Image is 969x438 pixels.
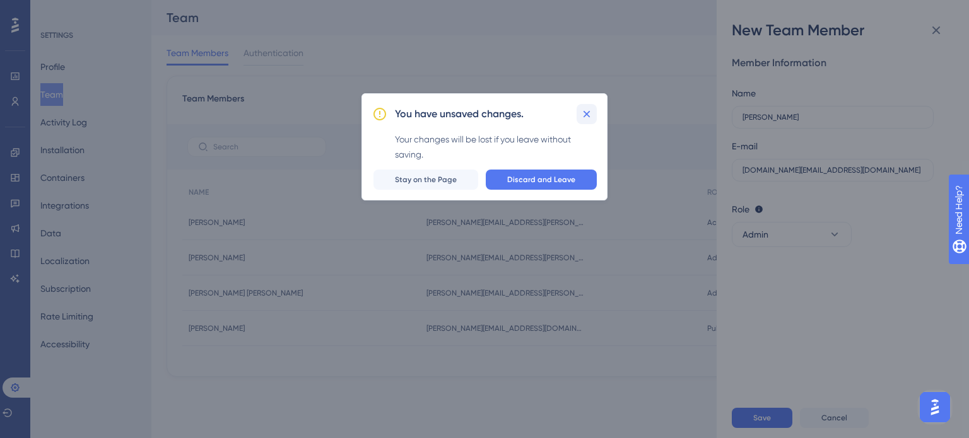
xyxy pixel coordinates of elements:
[916,388,954,426] iframe: UserGuiding AI Assistant Launcher
[395,132,597,162] div: Your changes will be lost if you leave without saving.
[395,107,524,122] h2: You have unsaved changes.
[507,175,575,185] span: Discard and Leave
[30,3,79,18] span: Need Help?
[395,175,457,185] span: Stay on the Page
